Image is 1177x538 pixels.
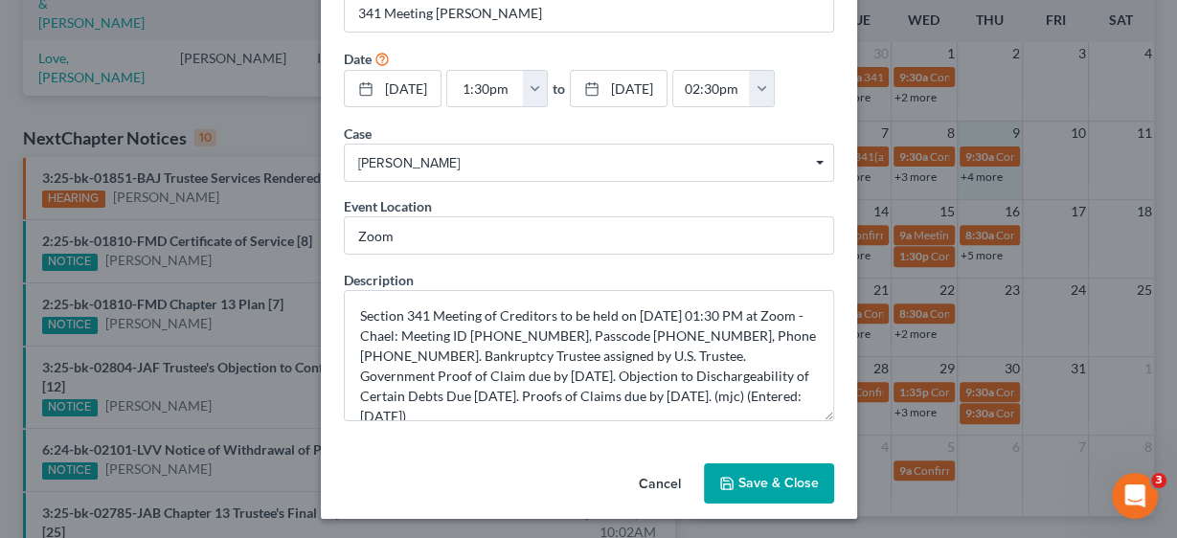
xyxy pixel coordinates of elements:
[673,71,750,107] input: -- : --
[344,144,834,182] span: Select box activate
[447,71,524,107] input: -- : --
[344,49,372,69] label: Date
[345,217,833,254] input: Enter location...
[345,71,441,107] a: [DATE]
[1151,473,1166,488] span: 3
[344,123,372,144] label: Case
[553,78,565,99] label: to
[344,270,414,290] label: Description
[1112,473,1158,519] iframe: Intercom live chat
[623,465,696,504] button: Cancel
[571,71,667,107] a: [DATE]
[344,196,432,216] label: Event Location
[358,153,820,173] span: [PERSON_NAME]
[704,463,834,504] button: Save & Close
